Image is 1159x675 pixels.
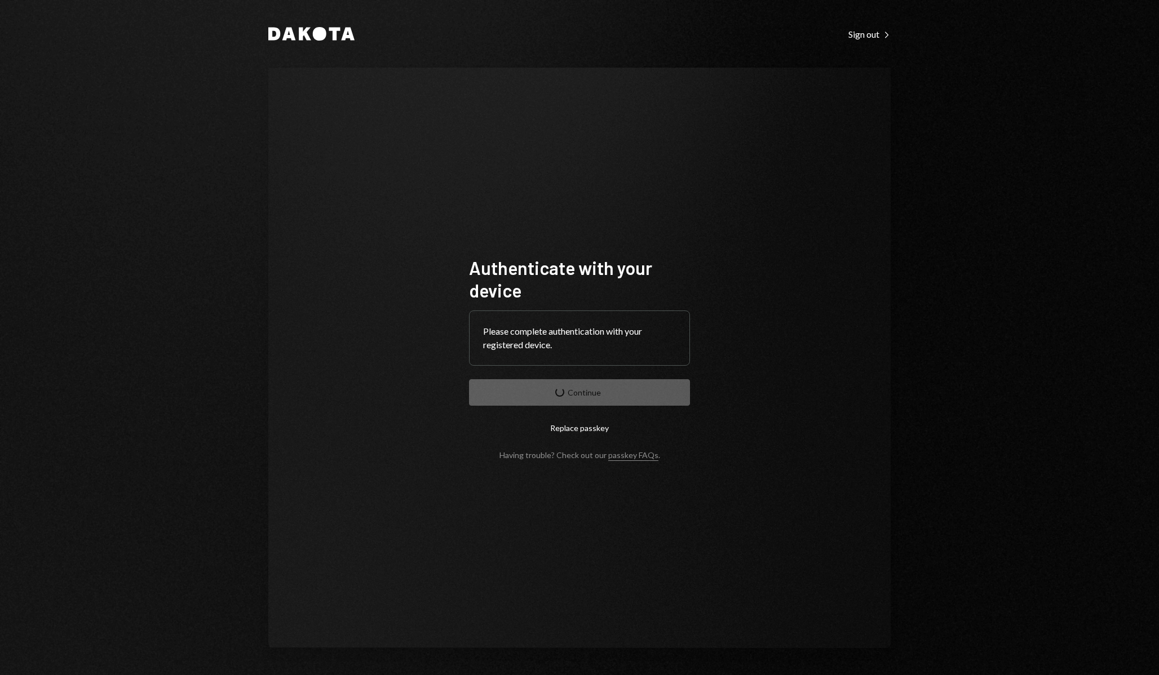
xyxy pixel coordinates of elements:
button: Replace passkey [469,415,690,441]
h1: Authenticate with your device [469,256,690,301]
div: Sign out [848,29,891,40]
a: Sign out [848,28,891,40]
a: passkey FAQs [608,450,658,461]
div: Having trouble? Check out our . [499,450,660,460]
div: Please complete authentication with your registered device. [483,325,676,352]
